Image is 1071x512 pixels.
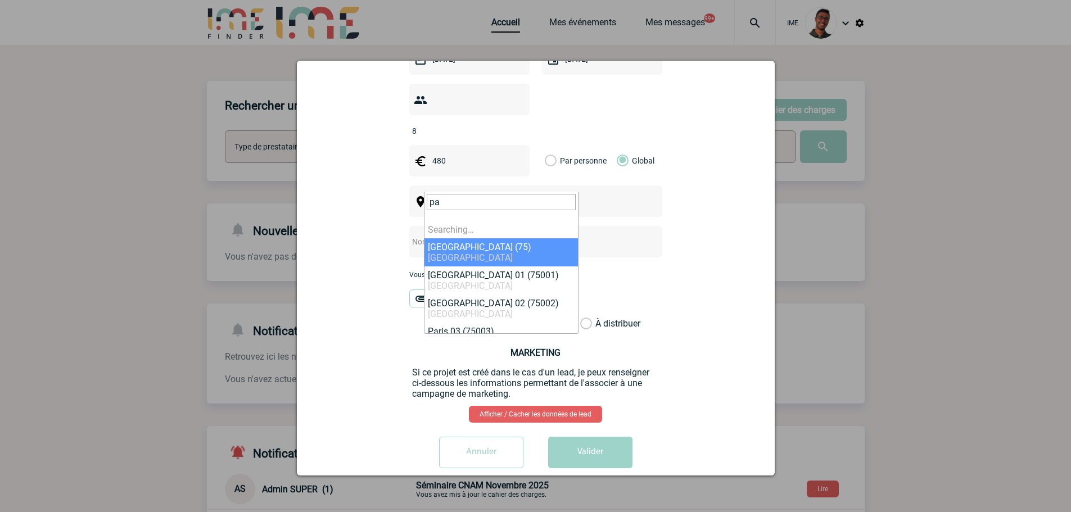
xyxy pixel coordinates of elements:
li: [GEOGRAPHIC_DATA] 01 (75001) [424,266,578,294]
li: [GEOGRAPHIC_DATA] 02 (75002) [424,294,578,323]
a: Afficher / Cacher les données de lead [469,406,602,423]
p: Vous pouvez ajouter une pièce jointe à votre demande [409,271,662,279]
li: Searching… [424,221,578,238]
label: Par personne [545,145,557,176]
label: À distribuer [580,318,592,329]
span: [GEOGRAPHIC_DATA] [428,252,513,263]
span: [GEOGRAPHIC_DATA] [428,280,513,291]
input: Annuler [439,437,523,468]
h3: MARKETING [412,347,659,358]
li: [GEOGRAPHIC_DATA] (75) [424,238,578,266]
input: Budget HT [430,153,507,168]
button: Valider [548,437,632,468]
input: Nom de l'événement [409,234,632,249]
span: [GEOGRAPHIC_DATA] [428,309,513,319]
input: Nombre de participants [409,124,515,138]
label: Global [617,145,624,176]
p: Si ce projet est créé dans le cas d'un lead, je peux renseigner ci-dessous les informations perme... [412,367,659,399]
li: Paris 03 (75003) [424,323,578,351]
